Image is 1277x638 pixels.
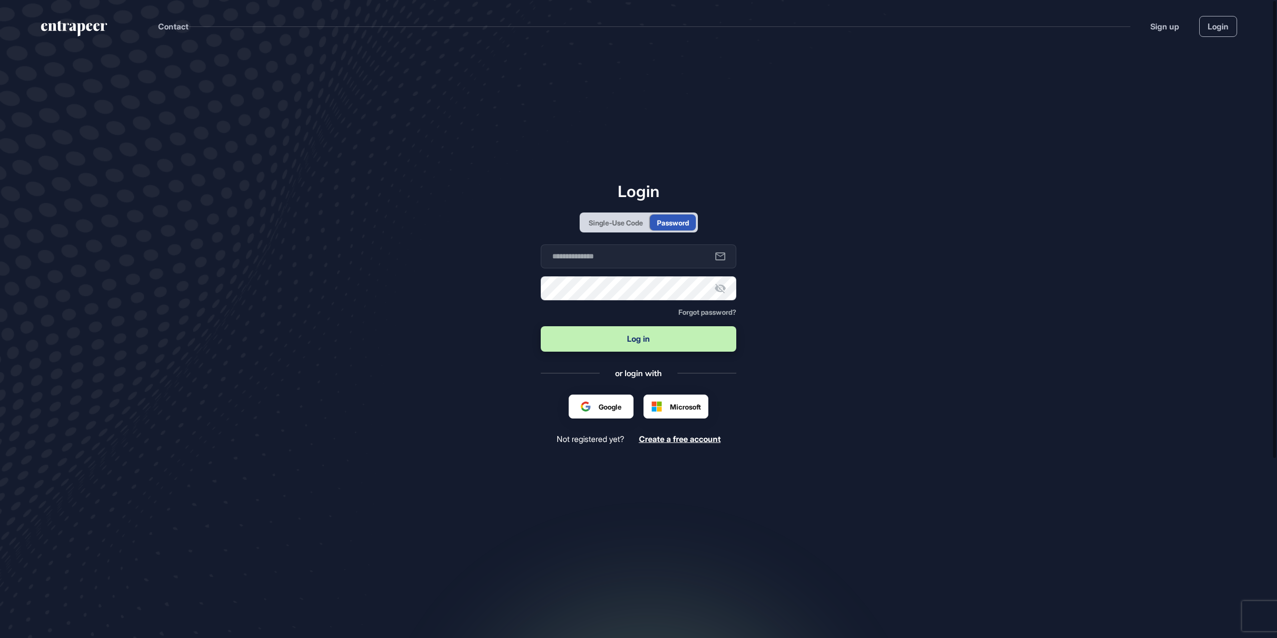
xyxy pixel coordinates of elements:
div: Single-Use Code [589,217,643,228]
button: Contact [158,20,189,33]
div: Password [657,217,689,228]
a: entrapeer-logo [40,21,108,40]
button: Log in [541,326,736,352]
span: Microsoft [670,402,701,412]
a: Forgot password? [678,308,736,316]
h1: Login [541,182,736,201]
a: Login [1199,16,1237,37]
a: Create a free account [639,434,721,444]
div: or login with [615,368,662,379]
span: Not registered yet? [557,434,624,444]
a: Sign up [1150,20,1179,32]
